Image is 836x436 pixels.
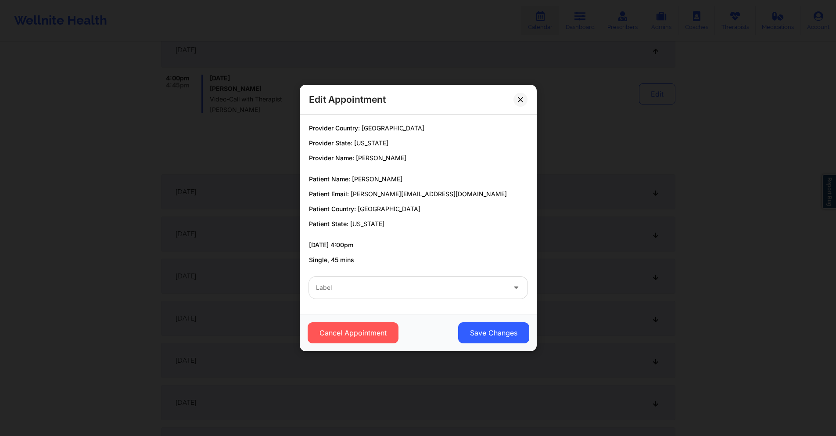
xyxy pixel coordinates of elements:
span: [GEOGRAPHIC_DATA] [358,205,420,213]
p: Patient Email: [309,190,527,198]
span: [US_STATE] [350,220,384,227]
p: [DATE] 4:00pm [309,241,527,249]
p: Provider State: [309,139,527,148]
p: Provider Country: [309,124,527,133]
p: Provider Name: [309,154,527,162]
p: Patient Country: [309,205,527,213]
span: [PERSON_NAME] [352,175,402,183]
p: Patient Name: [309,175,527,184]
span: [PERSON_NAME][EMAIL_ADDRESS][DOMAIN_NAME] [351,190,507,198]
p: Patient State: [309,220,527,228]
h2: Edit Appointment [309,94,386,105]
button: Save Changes [458,322,529,343]
span: [GEOGRAPHIC_DATA] [362,124,424,132]
p: Single, 45 mins [309,256,527,264]
button: Cancel Appointment [307,322,398,343]
span: [US_STATE] [354,139,388,147]
span: [PERSON_NAME] [356,154,406,162]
